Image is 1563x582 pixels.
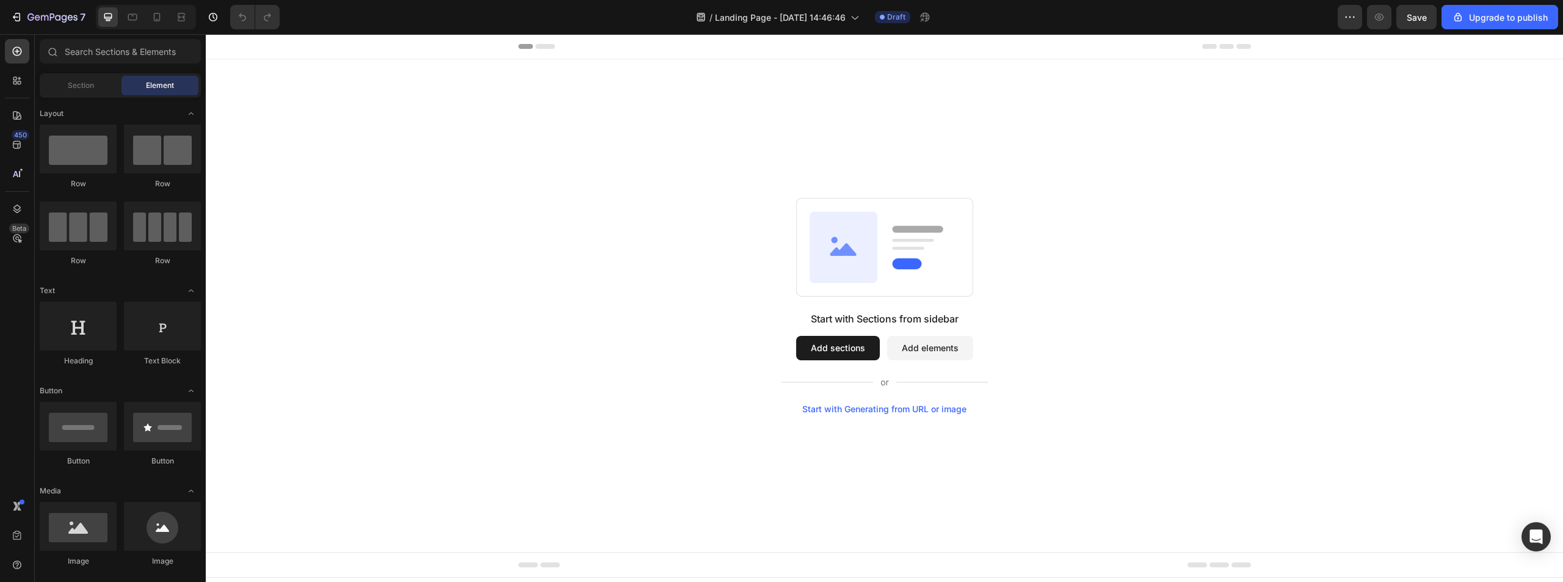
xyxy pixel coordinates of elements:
div: Image [124,556,201,567]
iframe: Design area [206,34,1563,582]
button: Save [1396,5,1437,29]
span: Media [40,486,61,497]
p: 7 [80,10,85,24]
span: Save [1407,12,1427,23]
div: Start with Sections from sidebar [605,277,753,292]
div: Start with Generating from URL or image [597,370,761,380]
div: Row [40,255,117,266]
div: Undo/Redo [230,5,280,29]
div: 450 [12,130,29,140]
span: Draft [887,12,905,23]
span: Layout [40,108,63,119]
div: Beta [9,224,29,233]
div: Button [124,456,201,467]
button: Add elements [681,302,767,326]
div: Row [124,255,201,266]
span: Toggle open [181,381,201,401]
div: Heading [40,355,117,366]
div: Row [124,178,201,189]
div: Upgrade to publish [1452,11,1548,24]
div: Button [40,456,117,467]
span: / [709,11,713,24]
div: Open Intercom Messenger [1521,522,1551,551]
span: Button [40,385,62,396]
button: Upgrade to publish [1442,5,1558,29]
div: Image [40,556,117,567]
span: Text [40,285,55,296]
span: Toggle open [181,104,201,123]
span: Toggle open [181,281,201,300]
div: Text Block [124,355,201,366]
div: Row [40,178,117,189]
button: Add sections [590,302,674,326]
input: Search Sections & Elements [40,39,201,64]
span: Landing Page - [DATE] 14:46:46 [715,11,846,24]
span: Toggle open [181,481,201,501]
span: Section [68,80,94,91]
button: 7 [5,5,91,29]
span: Element [146,80,174,91]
